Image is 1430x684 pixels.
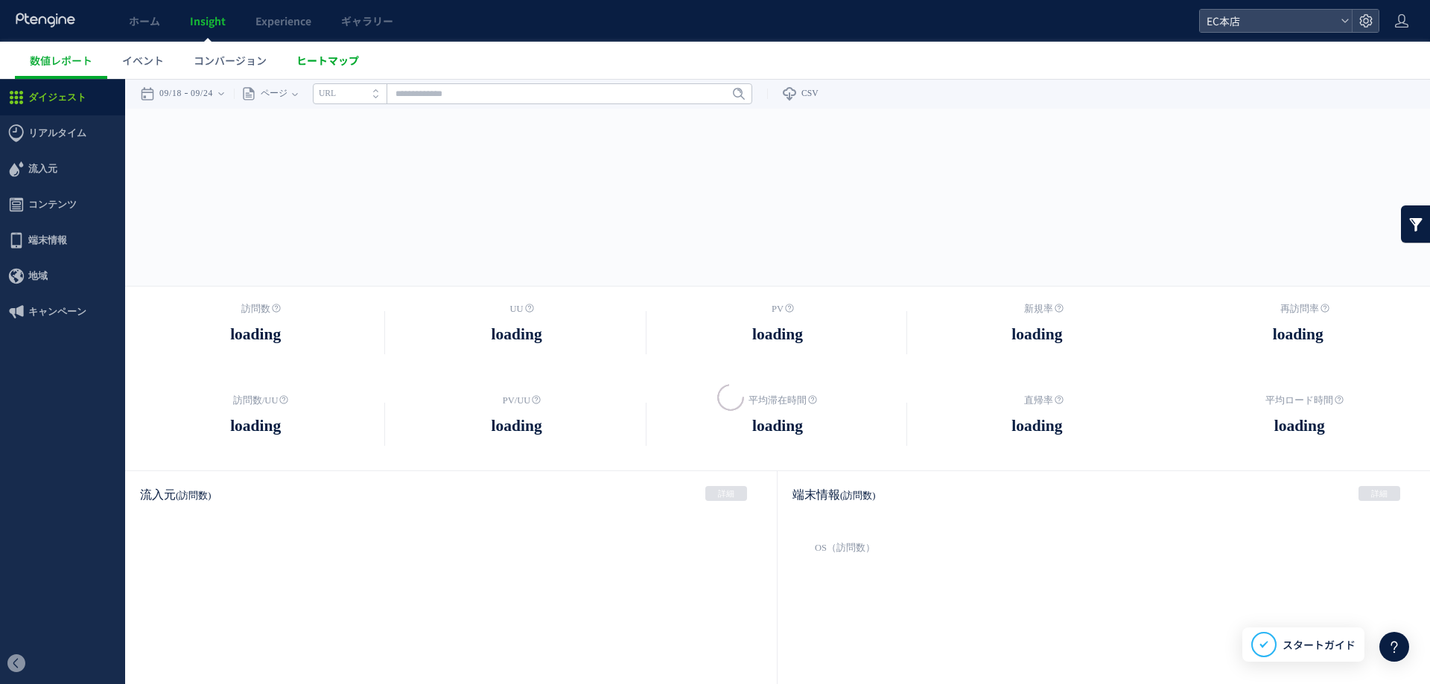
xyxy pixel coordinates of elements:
[1202,10,1335,32] span: EC本店
[28,72,57,108] span: 流入元
[28,215,86,251] span: キャンペーン
[30,53,92,68] span: 数値レポート
[190,13,226,28] span: Insight
[122,53,164,68] span: イベント
[1283,637,1356,653] span: スタートガイド
[28,144,67,179] span: 端末情報
[129,13,160,28] span: ホーム
[28,179,48,215] span: 地域
[28,36,86,72] span: リアルタイム
[28,108,77,144] span: コンテンツ
[319,10,336,19] i: URL
[801,10,819,19] span: CSV
[341,13,393,28] span: ギャラリー
[194,53,267,68] span: コンバージョン
[28,1,86,36] span: ダイジェスト
[296,53,359,68] span: ヒートマップ
[255,13,311,28] span: Experience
